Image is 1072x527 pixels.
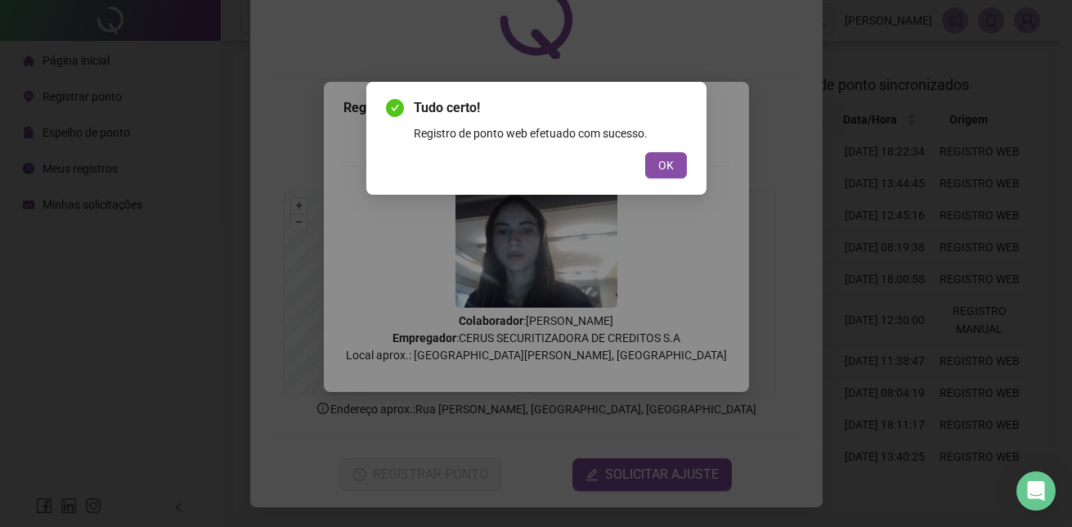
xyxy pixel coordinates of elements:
[1016,471,1056,511] div: Open Intercom Messenger
[414,124,687,142] div: Registro de ponto web efetuado com sucesso.
[645,152,687,178] button: OK
[386,99,404,117] span: check-circle
[414,98,687,118] span: Tudo certo!
[658,156,674,174] span: OK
